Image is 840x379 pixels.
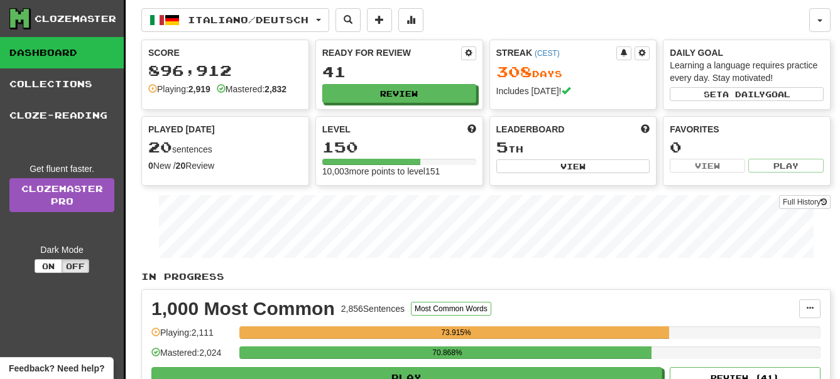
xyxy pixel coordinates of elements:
span: Open feedback widget [9,362,104,375]
span: Leaderboard [496,123,565,136]
div: 2,856 Sentences [341,302,405,315]
div: Day s [496,64,650,80]
span: 308 [496,63,532,80]
a: (CEST) [535,49,560,58]
button: Most Common Words [411,302,491,316]
div: Streak [496,46,617,59]
div: 150 [322,139,476,155]
div: 1,000 Most Common [151,299,335,318]
div: Playing: 2,111 [151,326,233,347]
div: Learning a language requires practice every day. Stay motivated! [670,59,824,84]
strong: 20 [176,161,186,171]
span: Played [DATE] [148,123,215,136]
div: 0 [670,139,824,155]
div: 73.915% [243,326,668,339]
div: Score [148,46,302,59]
div: 70.868% [243,346,651,359]
span: Level [322,123,351,136]
strong: 2,919 [188,84,210,94]
span: This week in points, UTC [641,123,650,136]
div: Favorites [670,123,824,136]
div: Clozemaster [35,13,116,25]
div: Get fluent faster. [9,163,114,175]
div: Mastered: [217,83,286,95]
span: Score more points to level up [467,123,476,136]
button: Off [62,259,89,273]
strong: 2,832 [265,84,286,94]
div: th [496,139,650,156]
button: More stats [398,8,423,32]
button: Full History [779,195,831,209]
button: Add sentence to collection [367,8,392,32]
button: Italiano/Deutsch [141,8,329,32]
button: On [35,259,62,273]
div: sentences [148,139,302,156]
div: Mastered: 2,024 [151,346,233,367]
button: Review [322,84,476,103]
span: Italiano / Deutsch [188,14,308,25]
div: Playing: [148,83,210,95]
button: Play [748,159,824,173]
div: Dark Mode [9,243,114,256]
a: ClozemasterPro [9,178,114,212]
button: Seta dailygoal [670,87,824,101]
div: New / Review [148,159,302,172]
div: 10,003 more points to level 151 [322,165,476,178]
button: View [496,159,650,173]
span: a daily [723,90,765,99]
span: 20 [148,138,172,156]
div: Daily Goal [670,46,824,59]
span: 5 [496,138,508,156]
button: Search sentences [335,8,361,32]
strong: 0 [148,161,153,171]
p: In Progress [141,270,831,283]
div: 41 [322,64,476,80]
button: View [670,159,745,173]
div: 896,912 [148,63,302,78]
div: Includes [DATE]! [496,85,650,97]
div: Ready for Review [322,46,461,59]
